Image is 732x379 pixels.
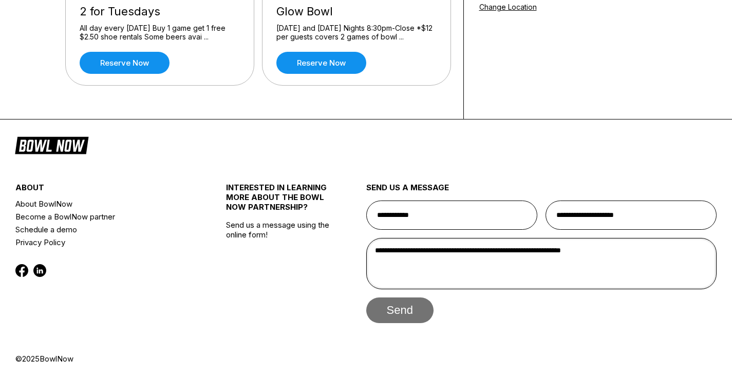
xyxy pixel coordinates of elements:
a: Become a BowlNow partner [15,210,191,223]
a: Change Location [479,3,537,11]
a: Privacy Policy [15,236,191,249]
div: Glow Bowl [276,5,437,18]
a: About BowlNow [15,197,191,210]
div: © 2025 BowlNow [15,354,717,364]
button: send [366,297,434,323]
div: All day every [DATE] Buy 1 game get 1 free $2.50 shoe rentals Some beers avai ... [80,24,240,42]
div: Send us a message using the online form! [226,160,331,354]
div: about [15,183,191,197]
a: Schedule a demo [15,223,191,236]
div: INTERESTED IN LEARNING MORE ABOUT THE BOWL NOW PARTNERSHIP? [226,183,331,220]
div: send us a message [366,183,717,201]
div: [DATE] and [DATE] Nights 8:30pm-Close *$12 per guests covers 2 games of bowl ... [276,24,437,42]
a: Reserve now [80,52,170,74]
div: 2 for Tuesdays [80,5,240,18]
a: Reserve now [276,52,366,74]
